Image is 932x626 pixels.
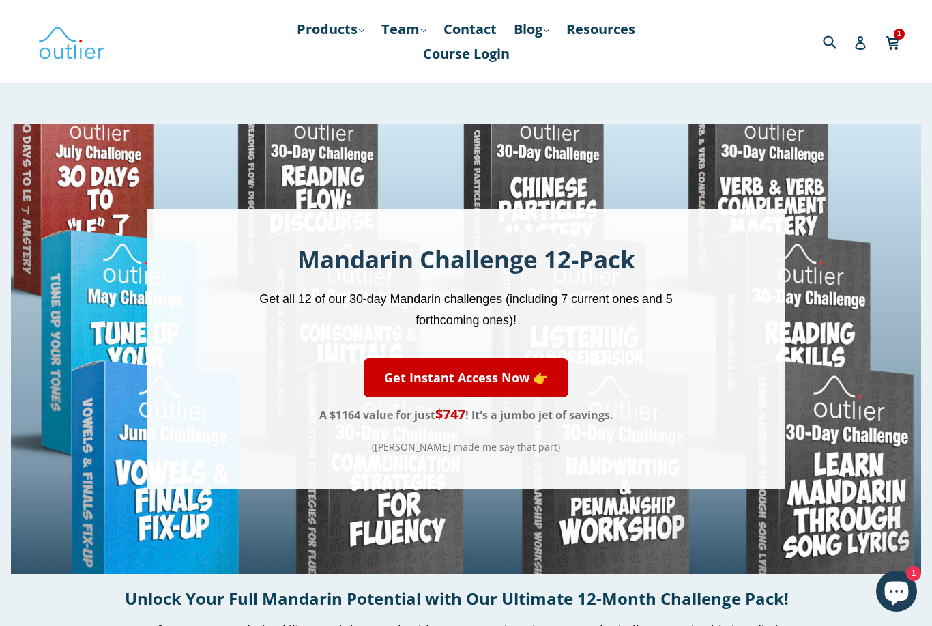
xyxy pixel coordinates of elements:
[290,17,371,42] a: Products
[375,17,433,42] a: Team
[559,17,642,42] a: Resources
[237,243,695,275] h1: Mandarin Challenge 12-Pack
[416,42,516,66] a: Course Login
[886,26,901,57] a: 1
[319,408,613,423] span: A $1164 value for just ! It's a jumbo jet of savings.
[125,587,789,610] span: Unlock Your Full Mandarin Potential with Our Ultimate 12-Month Challenge Pack!
[259,292,672,327] span: Get all 12 of our 30-day Mandarin challenges (including 7 current ones and 5 forthcoming ones)!
[872,571,921,615] inbox-online-store-chat: Shopify online store chat
[437,17,504,42] a: Contact
[435,405,465,423] span: $747
[894,29,905,39] span: 1
[372,440,560,453] span: ([PERSON_NAME] made me say that part)
[364,358,568,397] a: Get Instant Access Now 👉
[819,27,857,55] input: Search
[38,22,106,61] img: Outlier Linguistics
[507,17,556,42] a: Blog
